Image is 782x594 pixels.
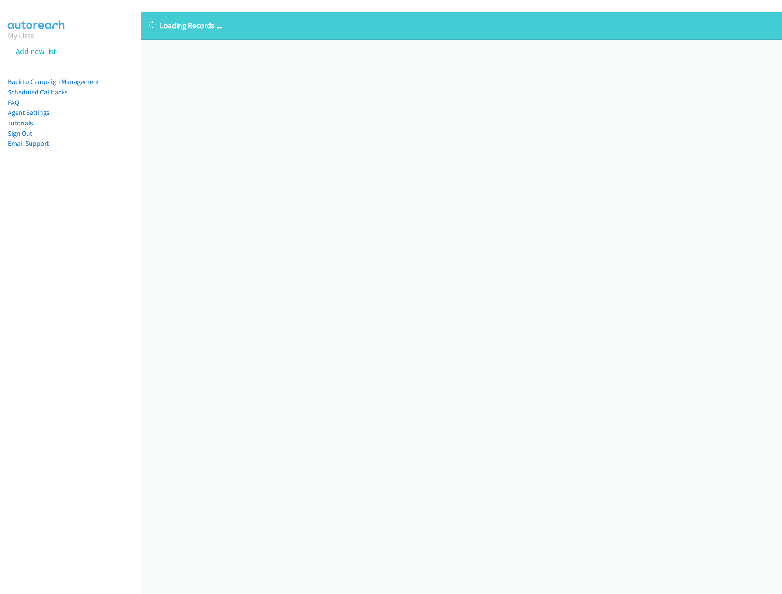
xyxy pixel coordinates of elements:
a: My Lists [8,30,34,40]
p: Loading Records ... [149,20,774,31]
a: Scheduled Callbacks [8,88,68,96]
a: Sign Out [8,129,32,138]
a: FAQ [8,98,19,107]
a: Email Support [8,139,49,148]
a: Add new list [16,46,56,56]
a: Back to Campaign Management [8,77,99,86]
a: Tutorials [8,119,33,127]
a: Agent Settings [8,108,50,117]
